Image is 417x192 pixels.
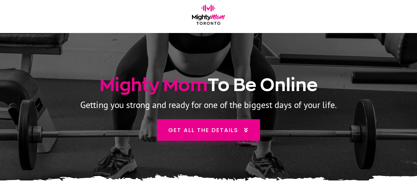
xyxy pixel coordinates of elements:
img: mightymom-logo-toronto [190,5,227,28]
span: Mighty Mom [100,75,208,94]
a: Get all the details [157,119,260,141]
span: Get all the details [168,126,238,134]
p: Getting you strong and ready for one of the biggest days of your life. [16,97,401,113]
h1: To Be Online [16,73,401,96]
